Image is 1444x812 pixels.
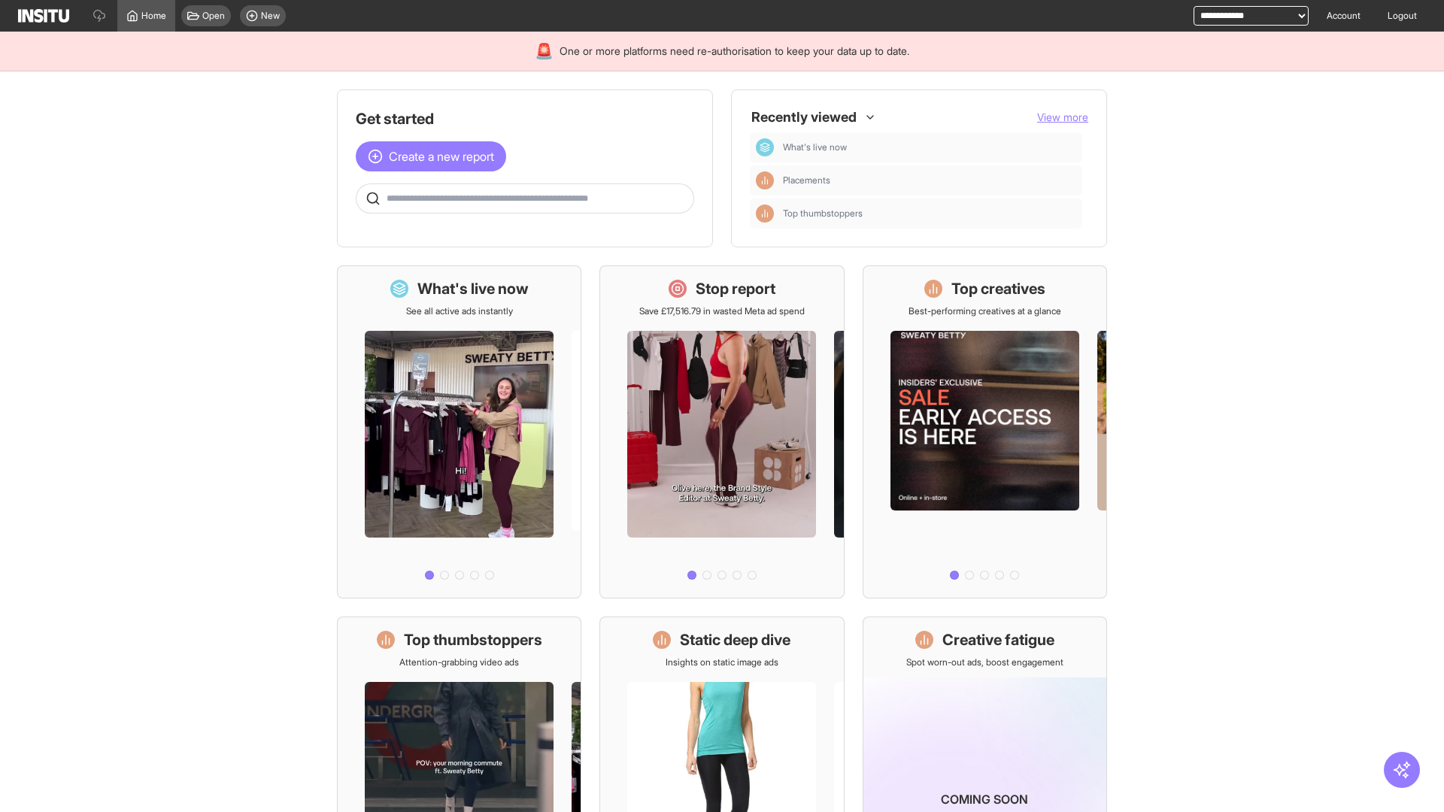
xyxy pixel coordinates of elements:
a: Top creativesBest-performing creatives at a glance [863,265,1107,598]
p: See all active ads instantly [406,305,513,317]
span: Home [141,10,166,22]
button: View more [1037,110,1088,125]
p: Best-performing creatives at a glance [909,305,1061,317]
span: What's live now [783,141,847,153]
span: Placements [783,174,830,186]
h1: Get started [356,108,694,129]
h1: Top thumbstoppers [404,629,542,650]
a: What's live nowSee all active ads instantly [337,265,581,598]
h1: Static deep dive [680,629,790,650]
span: Top thumbstoppers [783,208,1076,220]
span: What's live now [783,141,1076,153]
a: Stop reportSave £17,516.79 in wasted Meta ad spend [599,265,844,598]
div: Insights [756,205,774,223]
p: Attention-grabbing video ads [399,656,519,668]
div: Insights [756,171,774,189]
img: Logo [18,9,69,23]
span: Open [202,10,225,22]
p: Save £17,516.79 in wasted Meta ad spend [639,305,805,317]
span: Top thumbstoppers [783,208,863,220]
button: Create a new report [356,141,506,171]
span: New [261,10,280,22]
p: Insights on static image ads [666,656,778,668]
h1: What's live now [417,278,529,299]
div: Dashboard [756,138,774,156]
span: View more [1037,111,1088,123]
span: Placements [783,174,1076,186]
span: One or more platforms need re-authorisation to keep your data up to date. [560,44,909,59]
h1: Top creatives [951,278,1045,299]
h1: Stop report [696,278,775,299]
span: Create a new report [389,147,494,165]
div: 🚨 [535,41,554,62]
